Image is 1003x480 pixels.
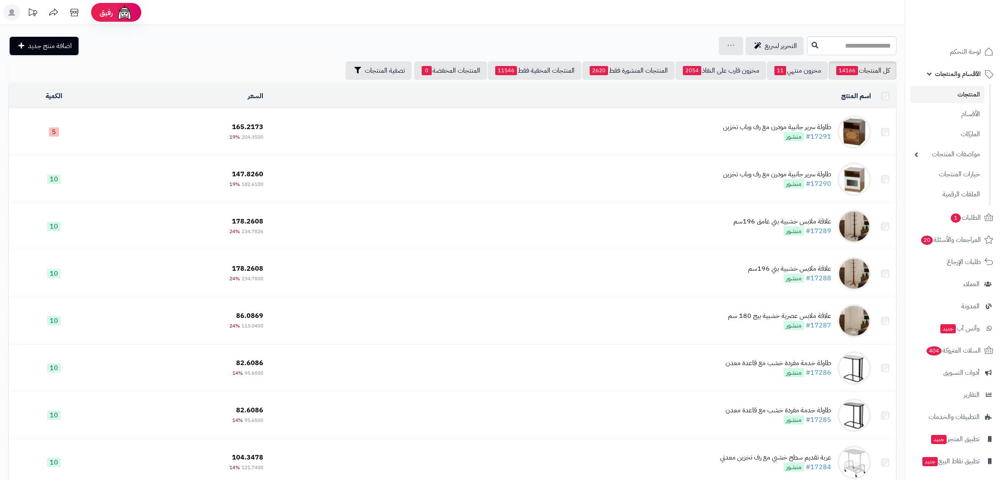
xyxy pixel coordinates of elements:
[746,37,804,55] a: التحرير لسريع
[488,61,581,80] a: المنتجات المخفية فقط11546
[229,322,240,330] span: 24%
[929,411,980,423] span: التطبيقات والخدمات
[910,451,998,471] a: تطبيق نقاط البيعجديد
[47,269,61,278] span: 10
[232,369,243,377] span: 14%
[590,66,608,75] span: 2620
[910,429,998,449] a: تطبيق المتجرجديد
[910,105,984,123] a: الأقسام
[229,133,240,141] span: 19%
[927,346,942,355] span: 404
[242,464,263,471] span: 121.7400
[921,235,933,244] span: 20
[733,217,831,226] div: علاقة ملابس خشبية بني غامق 196سم
[947,256,981,268] span: طلبات الإرجاع
[910,42,998,62] a: لوحة التحكم
[961,300,980,312] span: المدونة
[10,37,79,55] a: اضافة منتج جديد
[963,278,980,290] span: العملاء
[838,304,871,338] img: علاقة ملابس عصرية خشبية بيج 180 سم
[910,208,998,228] a: الطلبات1
[930,433,980,445] span: تطبيق المتجر
[910,363,998,383] a: أدوات التسويق
[728,311,831,321] div: علاقة ملابس عصرية خشبية بيج 180 سم
[232,452,263,462] span: 104.3478
[836,66,858,75] span: 14166
[47,316,61,325] span: 10
[940,324,956,333] span: جديد
[951,213,961,222] span: 1
[582,61,675,80] a: المنتجات المنشورة فقط2620
[683,66,701,75] span: 2054
[838,163,871,196] img: طاولة سرير جانبية مودرن مع رف وباب تخزين
[236,405,263,415] span: 82.6086
[939,323,980,334] span: وآتس آب
[910,296,998,316] a: المدونة
[414,61,487,80] a: المنتجات المخفضة0
[784,368,804,377] span: منشور
[943,367,980,378] span: أدوات التسويق
[723,122,831,132] div: طاولة سرير جانبية مودرن مع رف وباب تخزين
[841,91,871,101] a: اسم المنتج
[236,358,263,368] span: 82.6086
[242,180,263,188] span: 182.6100
[910,86,984,103] a: المنتجات
[784,274,804,283] span: منشور
[28,41,72,51] span: اضافة منتج جديد
[232,169,263,179] span: 147.8260
[922,457,938,466] span: جديد
[806,368,831,378] a: #17286
[910,318,998,338] a: وآتس آبجديد
[838,257,871,290] img: علاقة ملابس خشبية بني 196سم
[47,363,61,373] span: 10
[806,179,831,189] a: #17290
[806,415,831,425] a: #17285
[774,66,786,75] span: 11
[726,358,831,368] div: طاولة خدمة مفردة خشب مع قاعدة معدن
[838,399,871,432] img: طاولة خدمة مفردة خشب مع قاعدة معدن
[229,180,240,188] span: 19%
[964,389,980,401] span: التقارير
[784,321,804,330] span: منشور
[920,234,981,246] span: المراجعات والأسئلة
[784,132,804,141] span: منشور
[229,464,240,471] span: 14%
[99,8,113,18] span: رفيق
[950,46,981,58] span: لوحة التحكم
[495,66,517,75] span: 11546
[926,345,981,356] span: السلات المتروكة
[723,170,831,179] div: طاولة سرير جانبية مودرن مع رف وباب تخزين
[910,340,998,361] a: السلات المتروكة404
[765,41,797,51] span: التحرير لسريع
[720,453,831,462] div: عربة تقديم سطح خشبي مع رف تخزين معدني
[229,275,240,282] span: 24%
[806,226,831,236] a: #17289
[242,322,263,330] span: 113.0400
[806,273,831,283] a: #17288
[910,125,984,143] a: الماركات
[935,68,981,80] span: الأقسام والمنتجات
[931,435,947,444] span: جديد
[242,275,263,282] span: 234.7800
[784,226,804,236] span: منشور
[232,264,263,274] span: 178.2608
[806,320,831,330] a: #17287
[365,66,405,76] span: تصفية المنتجات
[838,115,871,149] img: طاولة سرير جانبية مودرن مع رف وباب تخزين
[950,212,981,223] span: الطلبات
[47,175,61,184] span: 10
[49,127,59,137] span: 5
[232,417,243,424] span: 14%
[116,4,133,21] img: ai-face.png
[946,6,995,24] img: logo-2.png
[838,210,871,243] img: علاقة ملابس خشبية بني غامق 196سم
[910,185,984,203] a: الملفات الرقمية
[784,179,804,188] span: منشور
[767,61,828,80] a: مخزون منتهي11
[910,252,998,272] a: طلبات الإرجاع
[726,406,831,415] div: طاولة خدمة مفردة خشب مع قاعدة معدن
[838,351,871,385] img: طاولة خدمة مفردة خشب مع قاعدة معدن
[806,132,831,142] a: #17291
[236,311,263,321] span: 86.0869
[806,462,831,472] a: #17284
